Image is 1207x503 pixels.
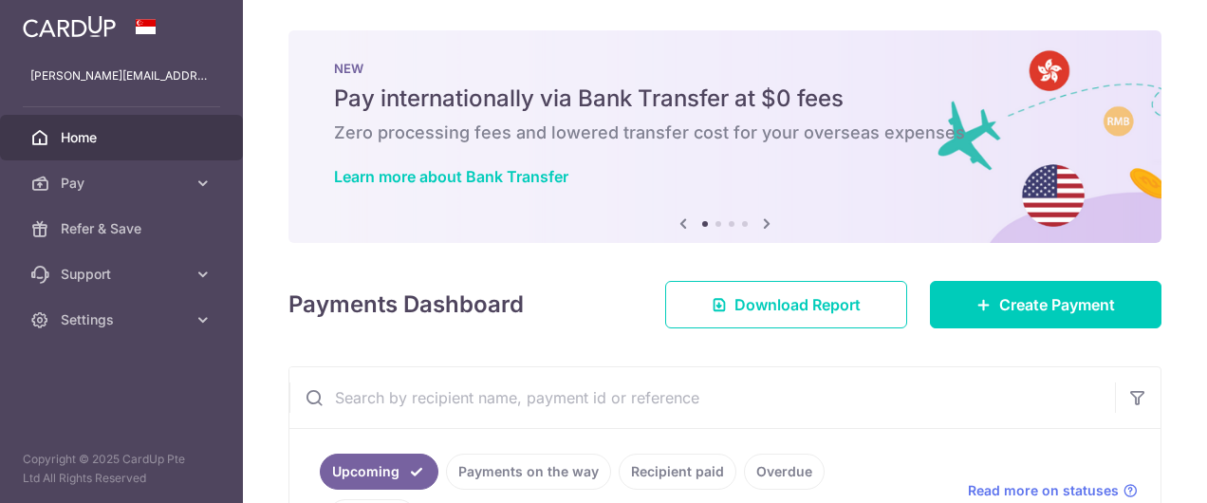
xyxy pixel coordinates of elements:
span: Read more on statuses [968,481,1119,500]
a: Recipient paid [619,454,736,490]
h4: Payments Dashboard [288,288,524,322]
a: Payments on the way [446,454,611,490]
img: Bank transfer banner [288,30,1161,243]
a: Read more on statuses [968,481,1138,500]
span: Pay [61,174,186,193]
a: Upcoming [320,454,438,490]
h5: Pay internationally via Bank Transfer at $0 fees [334,84,1116,114]
span: Support [61,265,186,284]
span: Download Report [734,293,861,316]
a: Download Report [665,281,907,328]
span: Settings [61,310,186,329]
span: Refer & Save [61,219,186,238]
a: Learn more about Bank Transfer [334,167,568,186]
p: [PERSON_NAME][EMAIL_ADDRESS][DOMAIN_NAME] [30,66,213,85]
p: NEW [334,61,1116,76]
h6: Zero processing fees and lowered transfer cost for your overseas expenses [334,121,1116,144]
a: Overdue [744,454,825,490]
span: Home [61,128,186,147]
img: CardUp [23,15,116,38]
span: Create Payment [999,293,1115,316]
span: Help [47,13,86,30]
a: Create Payment [930,281,1161,328]
input: Search by recipient name, payment id or reference [289,367,1115,428]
